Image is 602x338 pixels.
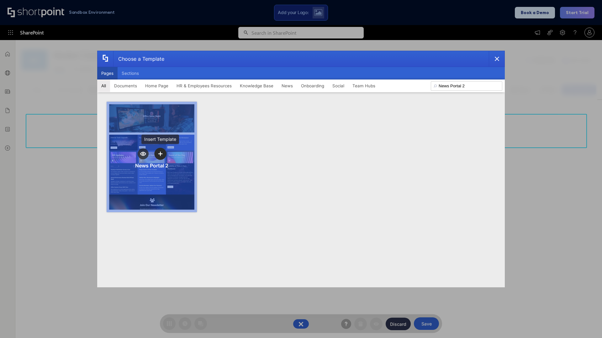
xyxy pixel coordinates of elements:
[277,79,297,92] button: News
[236,79,277,92] button: Knowledge Base
[431,81,502,91] input: Search
[172,79,236,92] button: HR & Employees Resources
[97,67,118,79] button: Pages
[135,162,168,169] div: News Portal 2
[113,51,164,67] div: Choose a Template
[141,79,172,92] button: Home Page
[328,79,348,92] button: Social
[118,67,143,79] button: Sections
[97,79,110,92] button: All
[110,79,141,92] button: Documents
[348,79,379,92] button: Team Hubs
[297,79,328,92] button: Onboarding
[571,308,602,338] iframe: Chat Widget
[97,51,505,287] div: template selector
